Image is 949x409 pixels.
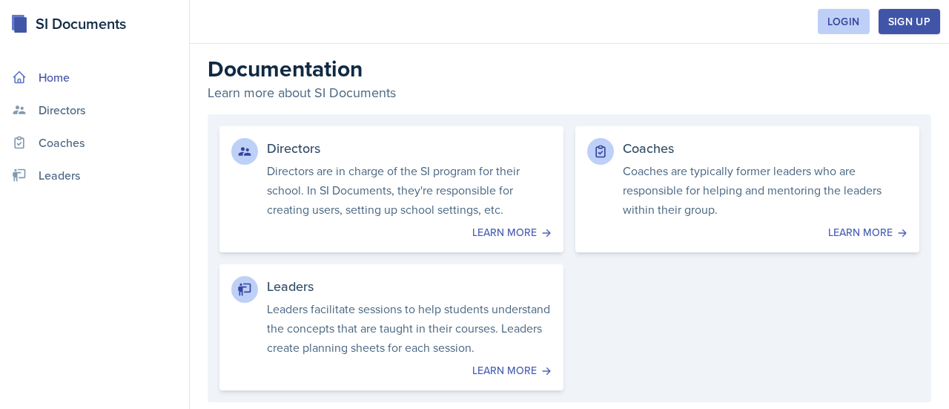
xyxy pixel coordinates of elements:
[879,9,940,34] button: Sign Up
[6,95,183,125] a: Directors
[267,299,552,357] p: Leaders facilitate sessions to help students understand the concepts that are taught in their cou...
[623,138,907,158] div: Coaches
[267,138,552,158] div: Directors
[231,363,552,379] div: Learn more
[587,225,907,241] div: Learn more
[6,128,183,157] a: Coaches
[208,82,931,102] p: Learn more about SI Documents
[219,126,563,252] a: Directors Directors are in charge of the SI program for their school. In SI Documents, they're re...
[575,126,919,252] a: Coaches Coaches are typically former leaders who are responsible for helping and mentoring the le...
[888,16,930,27] div: Sign Up
[6,160,183,190] a: Leaders
[219,264,563,390] a: Leaders Leaders facilitate sessions to help students understand the concepts that are taught in t...
[623,161,907,219] p: Coaches are typically former leaders who are responsible for helping and mentoring the leaders wi...
[267,276,552,296] div: Leaders
[818,9,870,34] button: Login
[208,56,931,82] h2: Documentation
[231,225,552,241] div: Learn more
[6,62,183,92] a: Home
[827,16,860,27] div: Login
[267,161,552,219] p: Directors are in charge of the SI program for their school. In SI Documents, they're responsible ...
